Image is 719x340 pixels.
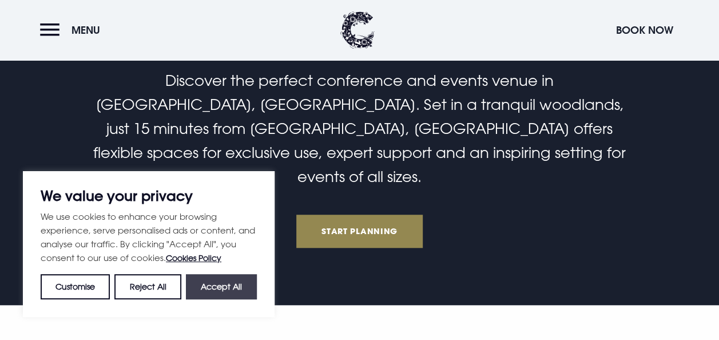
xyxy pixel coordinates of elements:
[40,18,106,42] button: Menu
[41,189,257,203] p: We value your privacy
[166,253,221,263] a: Cookies Policy
[71,23,100,37] span: Menu
[23,171,275,317] div: We value your privacy
[41,274,110,299] button: Customise
[93,72,626,185] span: Discover the perfect conference and events venue in [GEOGRAPHIC_DATA], [GEOGRAPHIC_DATA]. Set in ...
[296,215,423,248] a: Start Planning
[41,209,257,265] p: We use cookies to enhance your browsing experience, serve personalised ads or content, and analys...
[186,274,257,299] button: Accept All
[610,18,679,42] button: Book Now
[340,11,375,49] img: Clandeboye Lodge
[114,274,181,299] button: Reject All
